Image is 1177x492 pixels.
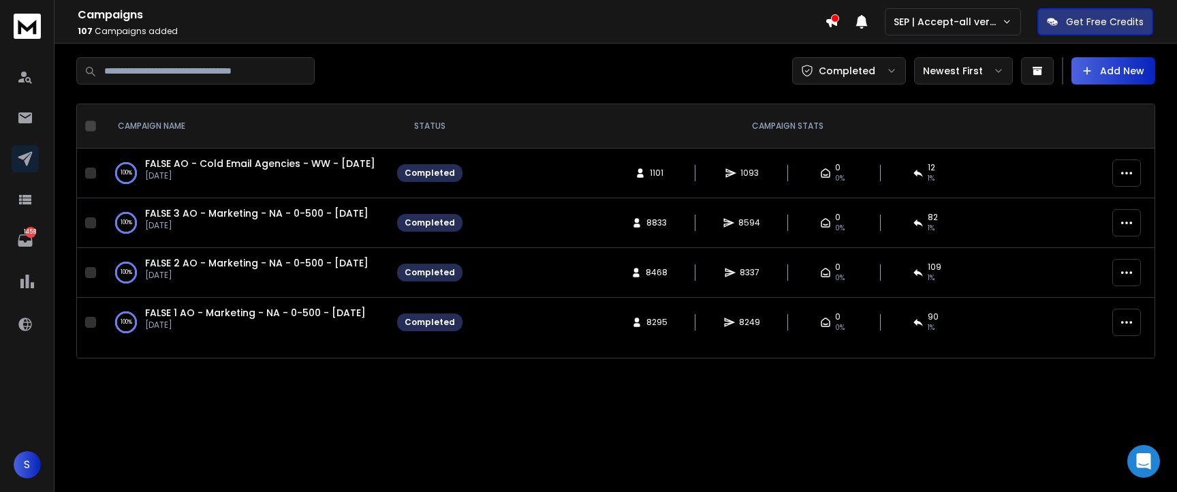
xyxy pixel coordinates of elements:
div: Completed [405,168,455,179]
span: 8295 [646,317,668,328]
th: CAMPAIGN NAME [101,104,389,149]
span: 12 [928,162,935,173]
h1: Campaigns [78,7,825,23]
span: 1093 [740,168,759,179]
span: 90 [928,311,939,322]
span: 1 % [928,273,935,283]
span: 107 [78,25,93,37]
td: 100%FALSE AO - Cold Email Agencies - WW - [DATE][DATE] [101,149,389,198]
button: Add New [1071,57,1155,84]
p: [DATE] [145,170,375,181]
th: STATUS [389,104,471,149]
span: 8833 [646,217,667,228]
p: 100 % [121,216,132,230]
span: 0% [835,322,845,333]
span: 1 % [928,223,935,234]
a: 1458 [12,227,39,254]
p: [DATE] [145,220,368,231]
p: Completed [819,64,875,78]
a: FALSE 1 AO - Marketing - NA - 0-500 - [DATE] [145,306,366,320]
span: 0% [835,173,845,184]
div: Completed [405,217,455,228]
th: CAMPAIGN STATS [471,104,1104,149]
span: 0 [835,311,841,322]
td: 100%FALSE 3 AO - Marketing - NA - 0-500 - [DATE][DATE] [101,198,389,248]
div: Completed [405,317,455,328]
span: 8249 [739,317,760,328]
span: 1 % [928,322,935,333]
p: 100 % [121,166,132,180]
p: [DATE] [145,270,368,281]
p: 100 % [121,266,132,279]
span: 0% [835,223,845,234]
span: 0 [835,162,841,173]
span: 1 % [928,173,935,184]
p: Get Free Credits [1066,15,1144,29]
span: 0% [835,273,845,283]
span: 8337 [740,267,759,278]
a: FALSE AO - Cold Email Agencies - WW - [DATE] [145,157,375,170]
span: 8468 [646,267,668,278]
span: 8594 [738,217,760,228]
a: FALSE 2 AO - Marketing - NA - 0-500 - [DATE] [145,256,368,270]
button: S [14,451,41,478]
td: 100%FALSE 1 AO - Marketing - NA - 0-500 - [DATE][DATE] [101,298,389,348]
span: 82 [928,212,938,223]
span: 0 [835,262,841,273]
button: Get Free Credits [1037,8,1153,35]
span: 109 [928,262,941,273]
img: logo [14,14,41,39]
p: 1458 [25,227,36,238]
p: 100 % [121,316,132,329]
p: SEP | Accept-all verifications [894,15,1002,29]
p: Campaigns added [78,26,825,37]
button: Newest First [914,57,1013,84]
div: Completed [405,267,455,278]
div: Open Intercom Messenger [1127,445,1160,478]
span: 1101 [650,168,663,179]
span: 0 [835,212,841,223]
td: 100%FALSE 2 AO - Marketing - NA - 0-500 - [DATE][DATE] [101,248,389,298]
a: FALSE 3 AO - Marketing - NA - 0-500 - [DATE] [145,206,368,220]
p: [DATE] [145,320,366,330]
